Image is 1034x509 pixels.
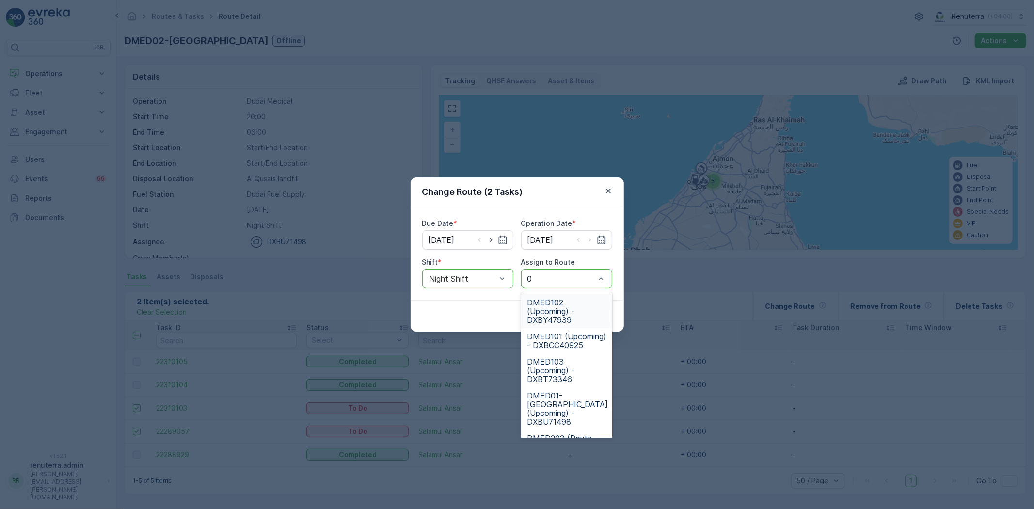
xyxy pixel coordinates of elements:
[527,298,606,324] span: DMED102 (Upcoming) - DXBY47939
[521,230,612,250] input: dd/mm/yyyy
[422,219,454,227] label: Due Date
[527,332,606,350] span: DMED101 (Upcoming) - DXBCC40925
[422,230,513,250] input: dd/mm/yyyy
[527,434,606,451] span: DMED203 (Route Plan) - DXBY47939
[422,185,523,199] p: Change Route (2 Tasks)
[527,357,606,383] span: DMED103 (Upcoming) - DXBT73346
[521,219,573,227] label: Operation Date
[527,391,608,426] span: DMED01-[GEOGRAPHIC_DATA] (Upcoming) - DXBU71498
[422,258,438,266] label: Shift
[521,258,575,266] label: Assign to Route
